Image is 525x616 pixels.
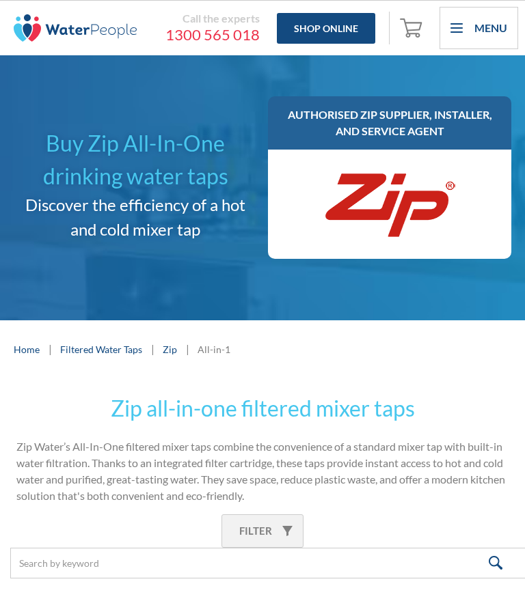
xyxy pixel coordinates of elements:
a: Open cart containing items [396,12,429,44]
a: Home [14,342,40,356]
img: shopping cart [400,16,426,38]
div: Menu [474,20,507,36]
div: All-in-1 [198,342,230,356]
h1: Buy Zip All-In-One drinking water taps [14,127,257,193]
img: The Water People [14,14,137,42]
h2: Discover the efficiency of a hot and cold mixer tap [14,193,257,242]
a: Filtered Water Taps [60,342,142,356]
p: Zip Water’s All-In-One filtered mixer taps combine the convenience of a standard mixer tap with b... [16,438,509,504]
div: | [149,341,156,357]
div: menu [440,7,518,49]
div: Filter [239,523,272,539]
h2: Zip all-in-one filtered mixer taps [111,392,415,425]
div: Call the experts [150,12,260,25]
a: Zip [163,342,177,356]
a: Shop Online [277,13,375,44]
h3: AUTHORISED ZIP SUPPLIER, INSTALLER, AND SERVICE AGENT [282,107,498,139]
div: | [46,341,53,357]
div: | [184,341,191,357]
a: 1300 565 018 [150,25,260,44]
